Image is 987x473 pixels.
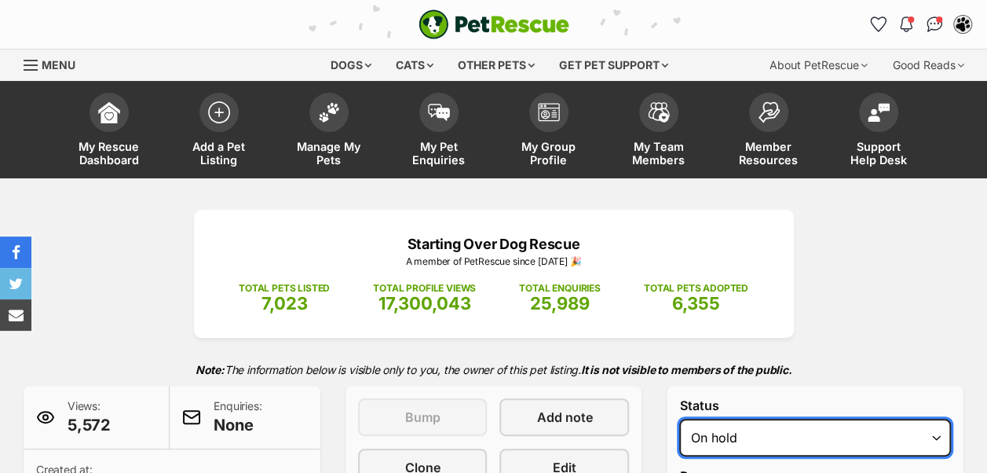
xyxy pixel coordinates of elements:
div: Dogs [320,49,382,81]
a: Manage My Pets [274,85,384,178]
img: Lynda Smith profile pic [955,16,971,32]
strong: It is not visible to members of the public. [581,363,792,376]
span: My Team Members [623,140,694,167]
a: Member Resources [714,85,824,178]
span: Add a Pet Listing [184,140,254,167]
p: TOTAL PROFILE VIEWS [373,281,476,295]
a: My Team Members [604,85,714,178]
a: Menu [24,49,86,78]
a: My Rescue Dashboard [54,85,164,178]
p: TOTAL PETS ADOPTED [644,281,748,295]
span: 5,572 [68,414,111,436]
a: Support Help Desk [824,85,934,178]
img: manage-my-pets-icon-02211641906a0b7f246fdf0571729dbe1e7629f14944591b6c1af311fb30b64b.svg [318,102,340,123]
img: group-profile-icon-3fa3cf56718a62981997c0bc7e787c4b2cf8bcc04b72c1350f741eb67cf2f40e.svg [538,103,560,122]
span: My Group Profile [514,140,584,167]
div: Get pet support [548,49,679,81]
button: Bump [358,398,488,436]
span: Menu [42,58,75,71]
p: Enquiries: [214,398,261,436]
span: 6,355 [672,293,720,313]
img: member-resources-icon-8e73f808a243e03378d46382f2149f9095a855e16c252ad45f914b54edf8863c.svg [758,101,780,123]
span: My Pet Enquiries [404,140,474,167]
ul: Account quick links [865,12,975,37]
img: notifications-46538b983faf8c2785f20acdc204bb7945ddae34d4c08c2a6579f10ce5e182be.svg [900,16,912,32]
span: Manage My Pets [294,140,364,167]
img: logo-e224e6f780fb5917bec1dbf3a21bbac754714ae5b6737aabdf751b685950b380.svg [419,9,569,39]
div: Other pets [447,49,546,81]
div: Cats [385,49,444,81]
img: chat-41dd97257d64d25036548639549fe6c8038ab92f7586957e7f3b1b290dea8141.svg [927,16,943,32]
span: My Rescue Dashboard [74,140,144,167]
span: Bump [405,408,440,427]
span: Add note [536,408,592,427]
img: pet-enquiries-icon-7e3ad2cf08bfb03b45e93fb7055b45f3efa6380592205ae92323e6603595dc1f.svg [428,104,450,121]
a: My Pet Enquiries [384,85,494,178]
p: TOTAL PETS LISTED [239,281,330,295]
span: None [214,414,261,436]
p: A member of PetRescue since [DATE] 🎉 [218,255,770,269]
img: dashboard-icon-eb2f2d2d3e046f16d808141f083e7271f6b2e854fb5c12c21221c1fb7104beca.svg [98,101,120,123]
span: 7,023 [261,293,308,313]
button: Notifications [894,12,919,37]
a: Add note [499,398,629,436]
label: Status [679,398,951,412]
img: team-members-icon-5396bd8760b3fe7c0b43da4ab00e1e3bb1a5d9ba89233759b79545d2d3fc5d0d.svg [648,102,670,123]
a: Conversations [922,12,947,37]
a: My Group Profile [494,85,604,178]
div: Good Reads [882,49,975,81]
img: help-desk-icon-fdf02630f3aa405de69fd3d07c3f3aa587a6932b1a1747fa1d2bba05be0121f9.svg [868,103,890,122]
a: Favourites [865,12,890,37]
a: PetRescue [419,9,569,39]
a: Add a Pet Listing [164,85,274,178]
img: add-pet-listing-icon-0afa8454b4691262ce3f59096e99ab1cd57d4a30225e0717b998d2c9b9846f56.svg [208,101,230,123]
button: My account [950,12,975,37]
strong: Note: [196,363,225,376]
span: Member Resources [733,140,804,167]
p: Views: [68,398,111,436]
p: TOTAL ENQUIRIES [519,281,600,295]
span: 17,300,043 [378,293,471,313]
span: Support Help Desk [843,140,914,167]
p: Starting Over Dog Rescue [218,233,770,255]
p: The information below is visible only to you, the owner of this pet listing. [24,354,963,386]
div: About PetRescue [759,49,879,81]
span: 25,989 [530,293,590,313]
